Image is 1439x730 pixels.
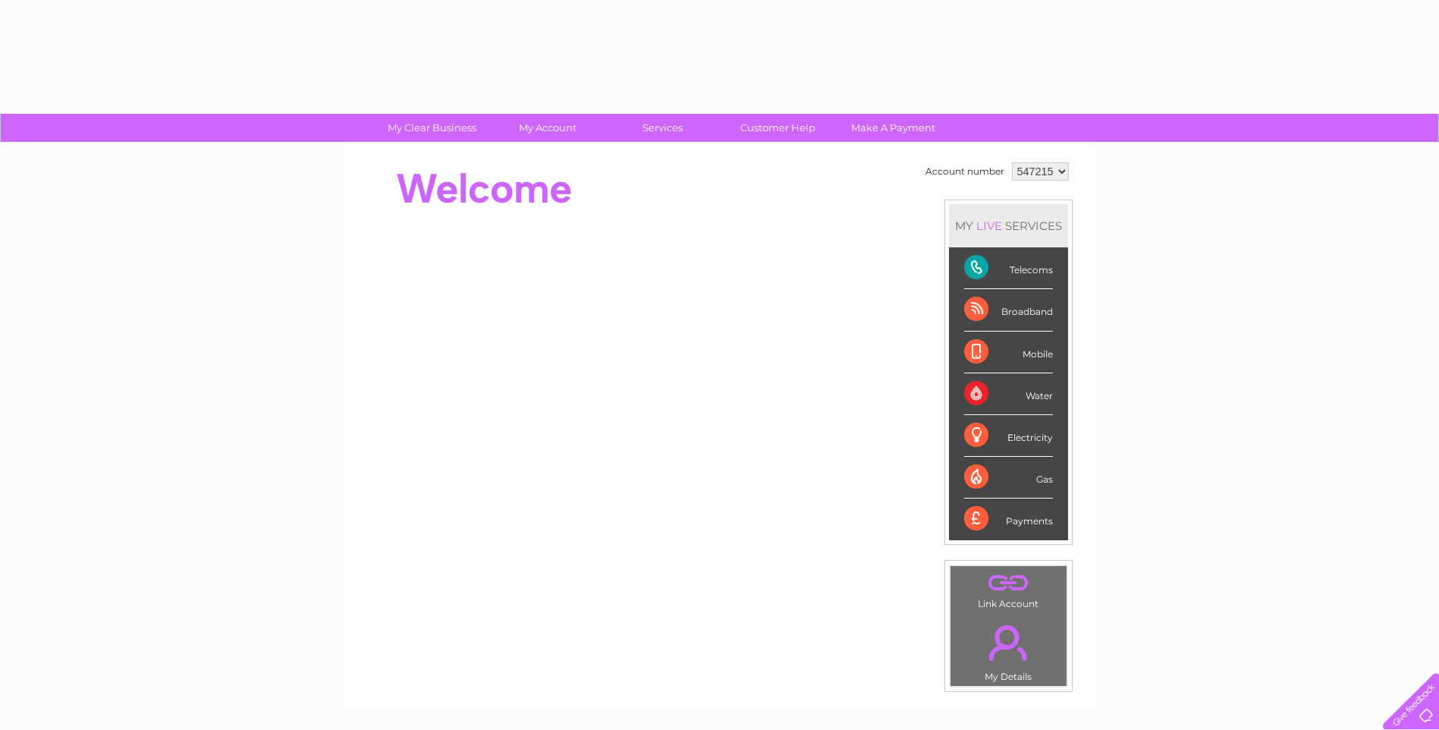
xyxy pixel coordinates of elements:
div: MY SERVICES [949,204,1068,247]
div: Broadband [964,289,1053,331]
a: Customer Help [715,114,840,142]
div: Payments [964,499,1053,540]
div: Water [964,373,1053,415]
a: Services [600,114,725,142]
div: Gas [964,457,1053,499]
a: Make A Payment [831,114,956,142]
td: My Details [950,612,1067,687]
td: Link Account [950,565,1067,613]
a: . [954,570,1063,596]
div: LIVE [973,219,1005,233]
div: Mobile [964,332,1053,373]
a: My Clear Business [369,114,495,142]
td: Account number [922,159,1008,184]
div: Telecoms [964,247,1053,289]
a: . [954,616,1063,669]
a: My Account [485,114,610,142]
div: Electricity [964,415,1053,457]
